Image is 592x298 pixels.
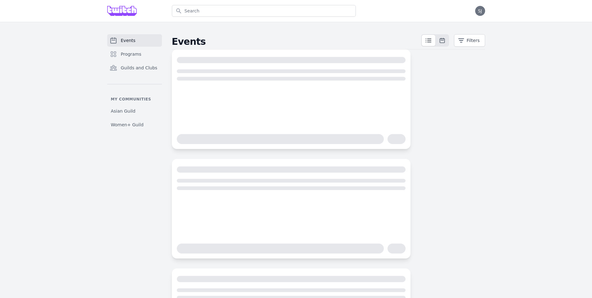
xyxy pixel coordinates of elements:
span: Events [121,37,135,44]
a: Women+ Guild [107,119,162,130]
a: Guilds and Clubs [107,62,162,74]
p: My communities [107,97,162,102]
span: Women+ Guild [111,122,144,128]
button: Filters [454,34,485,47]
input: Search [172,5,356,17]
span: SJ [478,9,482,13]
nav: Sidebar [107,34,162,130]
span: Asian Guild [111,108,135,114]
a: Asian Guild [107,105,162,117]
h2: Events [172,36,421,47]
span: Guilds and Clubs [121,65,158,71]
a: Events [107,34,162,47]
button: SJ [475,6,485,16]
a: Programs [107,48,162,60]
img: Grove [107,6,137,16]
span: Programs [121,51,141,57]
